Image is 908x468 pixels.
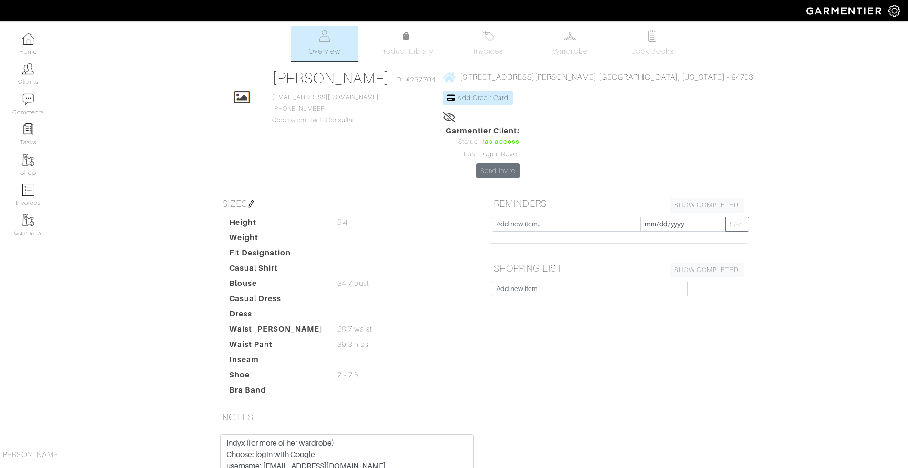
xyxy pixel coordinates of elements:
img: gear-icon-white-bd11855cb880d31180b6d7d6211b90ccbf57a29d726f0c71d8c61bd08dd39cc2.png [888,5,900,17]
span: 34.7 bust [337,278,369,289]
dt: Waist [PERSON_NAME] [222,324,331,339]
img: clients-icon-6bae9207a08558b7cb47a8932f037763ab4055f8c8b6bfacd5dc20c3e0201464.png [22,63,34,75]
div: Status: [446,137,520,147]
img: wardrobe-487a4870c1b7c33e795ec22d11cfc2ed9d08956e64fb3008fe2437562e282088.svg [564,30,576,42]
dt: Dress [222,308,331,324]
img: comment-icon-a0a6a9ef722e966f86d9cbdc48e553b5cf19dbc54f86b18d962a5391bc8f6eb6.png [22,93,34,105]
img: garments-icon-b7da505a4dc4fd61783c78ac3ca0ef83fa9d6f193b1c9dc38574b1d14d53ca28.png [22,154,34,166]
img: todo-9ac3debb85659649dc8f770b8b6100bb5dab4b48dedcbae339e5042a72dfd3cc.svg [646,30,658,42]
a: Add Credit Card [443,91,513,105]
span: 7 - 7.5 [337,369,358,381]
a: Product Library [373,31,440,57]
a: [EMAIL_ADDRESS][DOMAIN_NAME] [272,94,379,101]
input: Add new item... [492,217,641,232]
dt: Shoe [222,369,331,385]
a: SHOW COMPLETED [670,263,744,277]
span: Add Credit Card [457,94,509,102]
a: SHOW COMPLETED [670,198,744,213]
a: [STREET_ADDRESS][PERSON_NAME] [GEOGRAPHIC_DATA], [US_STATE] - 94703 [443,71,753,83]
span: [PHONE_NUMBER] Occupation: Tech Consultant [272,94,379,123]
img: garmentier-logo-header-white-b43fb05a5012e4ada735d5af1a66efaba907eab6374d6393d1fbf88cb4ef424d.png [802,2,888,19]
h5: NOTES [218,407,476,427]
img: pen-cf24a1663064a2ec1b9c1bd2387e9de7a2fa800b781884d57f21acf72779bad2.png [247,200,255,208]
span: Garmentier Client: [446,125,520,137]
span: Invoices [474,46,503,57]
dt: Casual Dress [222,293,331,308]
span: Wardrobe [553,46,587,57]
span: ID: #237704 [394,74,436,86]
img: reminder-icon-8004d30b9f0a5d33ae49ab947aed9ed385cf756f9e5892f1edd6e32f2345188e.png [22,123,34,135]
span: Overview [308,46,340,57]
a: Look Books [619,26,686,61]
span: 28.7 waist [337,324,372,335]
span: [STREET_ADDRESS][PERSON_NAME] [GEOGRAPHIC_DATA], [US_STATE] - 94703 [460,73,753,81]
a: [PERSON_NAME] [272,70,390,87]
a: Overview [291,26,358,61]
h5: SHOPPING LIST [490,259,747,278]
dt: Casual Shirt [222,263,331,278]
dt: Waist Pant [222,339,331,354]
dt: Blouse [222,278,331,293]
img: garments-icon-b7da505a4dc4fd61783c78ac3ca0ef83fa9d6f193b1c9dc38574b1d14d53ca28.png [22,214,34,226]
img: orders-27d20c2124de7fd6de4e0e44c1d41de31381a507db9b33961299e4e07d508b8c.svg [482,30,494,42]
img: dashboard-icon-dbcd8f5a0b271acd01030246c82b418ddd0df26cd7fceb0bd07c9910d44c42f6.png [22,33,34,45]
span: 5'4 [337,217,347,228]
a: Invoices [455,26,522,61]
dt: Bra Band [222,385,331,400]
span: Product Library [379,46,433,57]
h5: SIZES [218,194,476,213]
img: orders-icon-0abe47150d42831381b5fb84f609e132dff9fe21cb692f30cb5eec754e2cba89.png [22,184,34,196]
dt: Fit Designation [222,247,331,263]
span: Has access [479,137,520,147]
div: Last Login: Never [446,149,520,160]
h5: REMINDERS [490,194,747,213]
input: Add new item [492,282,688,296]
a: Send Invite [476,163,520,178]
button: SAVE [725,217,749,232]
img: basicinfo-40fd8af6dae0f16599ec9e87c0ef1c0a1fdea2edbe929e3d69a839185d80c458.svg [318,30,330,42]
dt: Inseam [222,354,331,369]
span: 39.3 hips [337,339,368,350]
span: Look Books [631,46,673,57]
dt: Height [222,217,331,232]
a: Wardrobe [537,26,604,61]
dt: Weight [222,232,331,247]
